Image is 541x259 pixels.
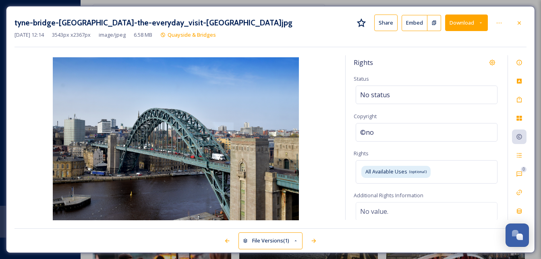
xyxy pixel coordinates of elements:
[402,15,427,31] button: Embed
[354,75,369,82] span: Status
[354,192,423,199] span: Additional Rights Information
[238,232,303,249] button: File Versions(1)
[506,223,529,247] button: Open Chat
[409,169,427,175] span: (optional)
[360,207,388,216] span: No value.
[134,31,152,39] span: 6.58 MB
[360,127,374,137] span: ©no
[354,58,373,67] span: Rights
[445,15,488,31] button: Download
[360,90,390,100] span: No status
[15,57,337,222] img: tyne-bridge-newcastle_escape-the-everyday_visit-britain_51487067459_o.jpg
[15,17,292,29] h3: tyne-bridge-[GEOGRAPHIC_DATA]-the-everyday_visit-[GEOGRAPHIC_DATA]jpg
[374,15,398,31] button: Share
[354,150,369,157] span: Rights
[168,31,216,38] span: Quayside & Bridges
[99,31,126,39] span: image/jpeg
[52,31,91,39] span: 3543 px x 2367 px
[354,113,377,120] span: Copyright
[365,168,407,175] span: All Available Uses
[521,167,526,172] div: 0
[15,31,44,39] span: [DATE] 12:14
